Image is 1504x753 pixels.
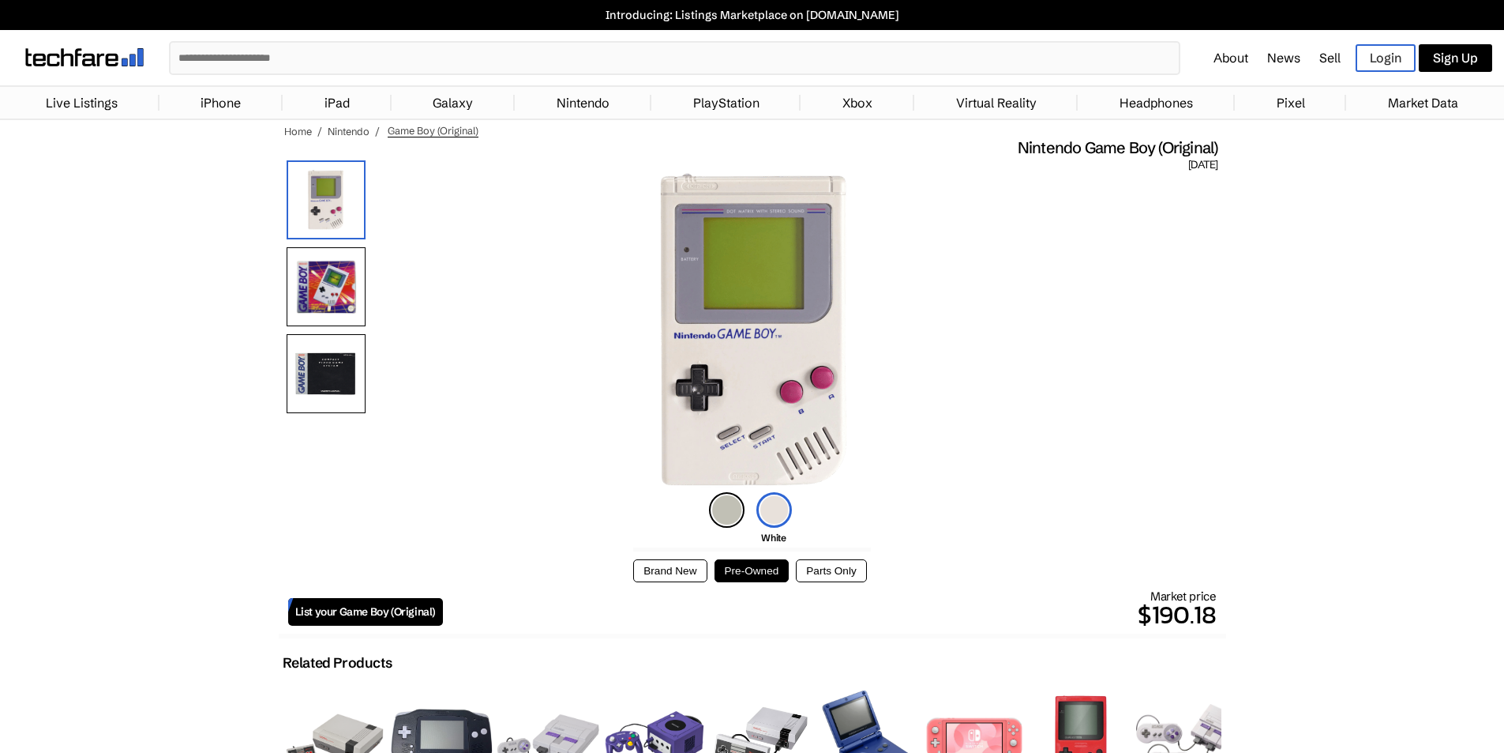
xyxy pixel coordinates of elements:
[835,87,880,119] a: Xbox
[714,559,790,582] button: Pre-Owned
[1267,50,1300,66] a: News
[287,160,366,239] img: Nintendo Game Boy
[796,559,866,582] button: Parts Only
[38,87,126,119] a: Live Listings
[443,589,1217,634] div: Market price
[1356,44,1416,72] a: Login
[425,87,481,119] a: Galaxy
[1319,50,1341,66] a: Sell
[295,605,436,619] span: List your Game Boy (Original)
[8,8,1496,22] a: Introducing: Listings Marketplace on [DOMAIN_NAME]
[709,492,744,528] img: gray-icon
[288,598,443,626] a: List your Game Boy (Original)
[193,87,249,119] a: iPhone
[284,125,312,137] a: Home
[1188,158,1217,172] span: [DATE]
[1112,87,1201,119] a: Headphones
[633,559,707,582] button: Brand New
[1269,87,1313,119] a: Pixel
[283,654,392,672] h2: Related Products
[1213,50,1248,66] a: About
[388,124,478,137] span: Game Boy (Original)
[655,172,850,488] img: Nintendo Game Boy
[317,87,358,119] a: iPad
[549,87,617,119] a: Nintendo
[287,247,366,326] img: Box
[25,48,144,66] img: techfare logo
[756,492,792,528] img: white-icon
[761,532,786,544] span: White
[287,334,366,413] img: Manual
[328,125,369,137] a: Nintendo
[1380,87,1466,119] a: Market Data
[948,87,1045,119] a: Virtual Reality
[375,125,380,137] span: /
[317,125,322,137] span: /
[1419,44,1492,72] a: Sign Up
[685,87,767,119] a: PlayStation
[1018,137,1218,158] span: Nintendo Game Boy (Original)
[443,596,1217,634] p: $190.18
